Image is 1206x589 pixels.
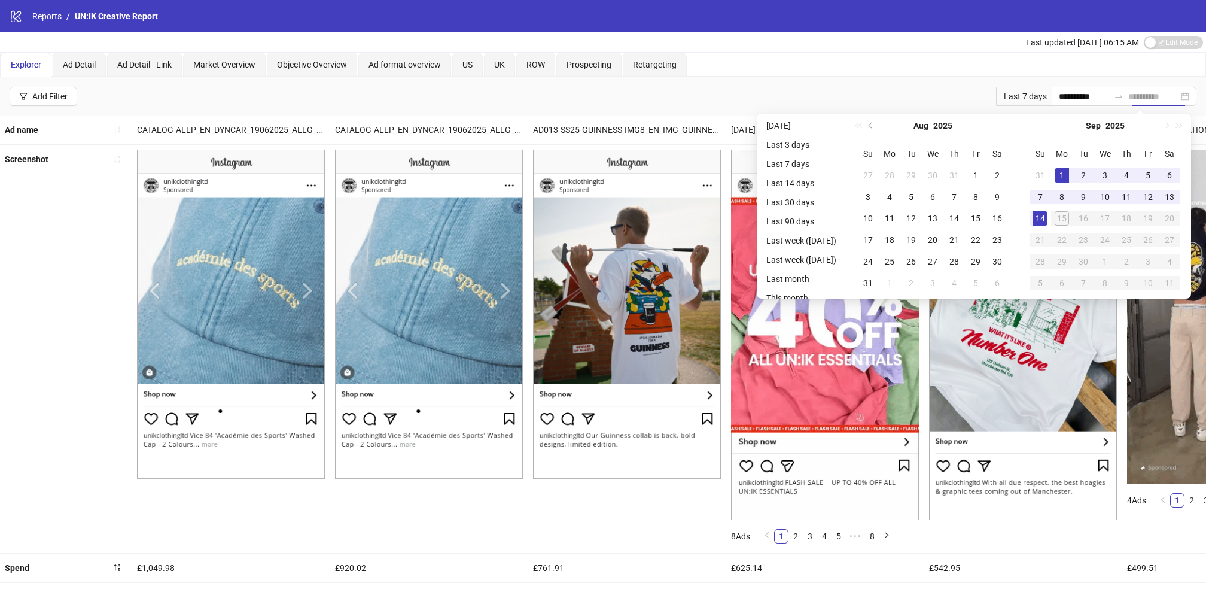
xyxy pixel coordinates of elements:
li: Previous Page [760,529,774,544]
span: Ad Detail [63,60,96,69]
a: 2 [789,530,802,543]
li: 1 [774,529,788,544]
td: 2025-09-13 [1159,186,1180,208]
div: 18 [1119,211,1134,226]
div: 24 [1098,233,1112,247]
div: 25 [1119,233,1134,247]
a: 2 [1185,494,1198,507]
div: 14 [947,211,961,226]
div: AD013-SS25-GUINNESS-IMG8_EN_IMG_GUINNESS_CP_03062025_M_CC_SC24_None__ – Copy [528,116,726,144]
td: 2025-09-21 [1030,229,1051,251]
div: 10 [861,211,875,226]
td: 2025-09-16 [1073,208,1094,229]
a: 1 [1171,494,1184,507]
div: 27 [861,168,875,183]
td: 2025-08-22 [965,229,986,251]
td: 2025-09-30 [1073,251,1094,272]
li: 2 [788,529,803,544]
div: 1 [969,168,983,183]
div: 1 [882,276,897,290]
td: 2025-09-08 [1051,186,1073,208]
div: 2 [990,168,1004,183]
td: 2025-08-20 [922,229,943,251]
a: 1 [775,530,788,543]
td: 2025-08-09 [986,186,1008,208]
td: 2025-09-01 [1051,165,1073,186]
li: Last 3 days [762,138,841,152]
td: 2025-08-31 [1030,165,1051,186]
div: 18 [882,233,897,247]
div: 5 [904,190,918,204]
div: 31 [1033,168,1047,183]
div: 7 [947,190,961,204]
td: 2025-07-30 [922,165,943,186]
li: This month [762,291,841,305]
td: 2025-09-05 [965,272,986,294]
a: 4 [818,530,831,543]
div: 23 [1076,233,1091,247]
td: 2025-08-21 [943,229,965,251]
li: Previous Page [1156,493,1170,508]
td: 2025-09-18 [1116,208,1137,229]
img: Screenshot 120230076102700356 [533,150,721,479]
div: 8 [1098,276,1112,290]
div: 20 [925,233,940,247]
div: £1,049.98 [132,554,330,582]
td: 2025-09-17 [1094,208,1116,229]
li: / [66,10,70,23]
span: sort-ascending [113,126,121,134]
th: Mo [1051,143,1073,165]
td: 2025-09-29 [1051,251,1073,272]
img: Screenshot 120226629577430356 [137,150,325,479]
div: 19 [904,233,918,247]
div: 22 [1055,233,1069,247]
div: 5 [1033,276,1047,290]
div: 14 [1033,211,1047,226]
li: Next 5 Pages [846,529,865,544]
li: Last 14 days [762,176,841,190]
td: 2025-08-31 [857,272,879,294]
div: 30 [925,168,940,183]
div: 5 [969,276,983,290]
td: 2025-09-14 [1030,208,1051,229]
div: £920.02 [330,554,528,582]
td: 2025-09-19 [1137,208,1159,229]
span: Ad format overview [368,60,441,69]
div: 31 [947,168,961,183]
div: 6 [1055,276,1069,290]
span: left [1159,496,1167,503]
button: Choose a year [1105,114,1125,138]
div: 11 [1162,276,1177,290]
a: Reports [30,10,64,23]
span: US [462,60,473,69]
div: CATALOG-ALLP_EN_DYNCAR_19062025_ALLG_CC_SC3_None_RET [330,116,528,144]
div: 2 [904,276,918,290]
th: Sa [1159,143,1180,165]
div: Add Filter [32,92,68,101]
button: Choose a month [1086,114,1101,138]
li: 8 [865,529,879,544]
div: 26 [904,254,918,269]
span: Retargeting [633,60,677,69]
th: Sa [986,143,1008,165]
th: Fr [965,143,986,165]
td: 2025-09-22 [1051,229,1073,251]
td: 2025-09-10 [1094,186,1116,208]
div: 25 [882,254,897,269]
div: 28 [882,168,897,183]
div: 19 [1141,211,1155,226]
li: 4 [817,529,832,544]
a: 8 [866,530,879,543]
td: 2025-09-06 [986,272,1008,294]
div: 28 [947,254,961,269]
div: 5 [1141,168,1155,183]
td: 2025-09-06 [1159,165,1180,186]
div: £542.95 [924,554,1122,582]
td: 2025-10-05 [1030,272,1051,294]
span: ••• [846,529,865,544]
img: Screenshot 120226630936760356 [335,150,523,479]
td: 2025-09-05 [1137,165,1159,186]
div: 10 [1141,276,1155,290]
td: 2025-08-03 [857,186,879,208]
div: 8 [969,190,983,204]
